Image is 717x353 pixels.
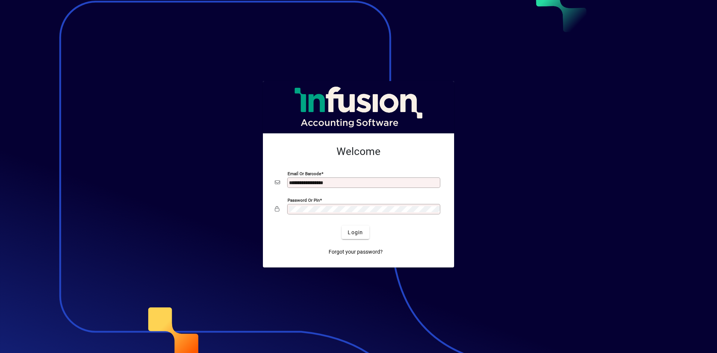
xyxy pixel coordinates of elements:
a: Forgot your password? [326,245,386,258]
button: Login [342,226,369,239]
span: Forgot your password? [329,248,383,256]
h2: Welcome [275,145,442,158]
mat-label: Password or Pin [288,198,320,203]
mat-label: Email or Barcode [288,171,321,176]
span: Login [348,229,363,236]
